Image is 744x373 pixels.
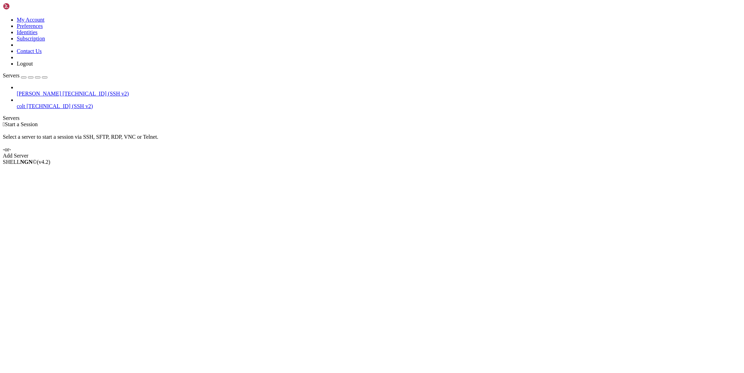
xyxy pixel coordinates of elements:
a: Subscription [17,36,45,41]
a: Logout [17,61,33,67]
span:  [3,121,5,127]
span: Start a Session [5,121,38,127]
b: NGN [20,159,33,165]
span: [TECHNICAL_ID] (SSH v2) [62,91,129,97]
div: Add Server [3,153,741,159]
a: [PERSON_NAME] [TECHNICAL_ID] (SSH v2) [17,91,741,97]
span: SHELL © [3,159,50,165]
span: [TECHNICAL_ID] (SSH v2) [27,103,93,109]
a: Identities [17,29,38,35]
li: colt [TECHNICAL_ID] (SSH v2) [17,97,741,109]
img: Shellngn [3,3,43,10]
a: My Account [17,17,45,23]
div: Servers [3,115,741,121]
a: colt [TECHNICAL_ID] (SSH v2) [17,103,741,109]
span: Servers [3,73,20,78]
span: 4.2.0 [37,159,51,165]
span: [PERSON_NAME] [17,91,61,97]
a: Contact Us [17,48,42,54]
span: colt [17,103,25,109]
a: Servers [3,73,47,78]
li: [PERSON_NAME] [TECHNICAL_ID] (SSH v2) [17,84,741,97]
a: Preferences [17,23,43,29]
div: Select a server to start a session via SSH, SFTP, RDP, VNC or Telnet. -or- [3,128,741,153]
